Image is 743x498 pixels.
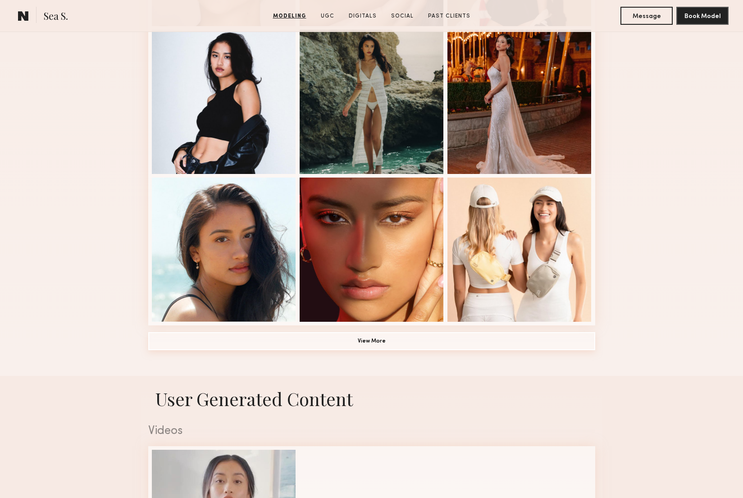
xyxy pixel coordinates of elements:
a: Past Clients [424,12,474,20]
h1: User Generated Content [141,387,602,411]
a: Digitals [345,12,380,20]
span: Sea S. [44,9,68,25]
a: Social [387,12,417,20]
button: Message [620,7,673,25]
button: Book Model [676,7,729,25]
button: View More [148,332,595,350]
div: Videos [148,425,595,437]
a: Book Model [676,12,729,19]
a: UGC [317,12,338,20]
a: Modeling [269,12,310,20]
